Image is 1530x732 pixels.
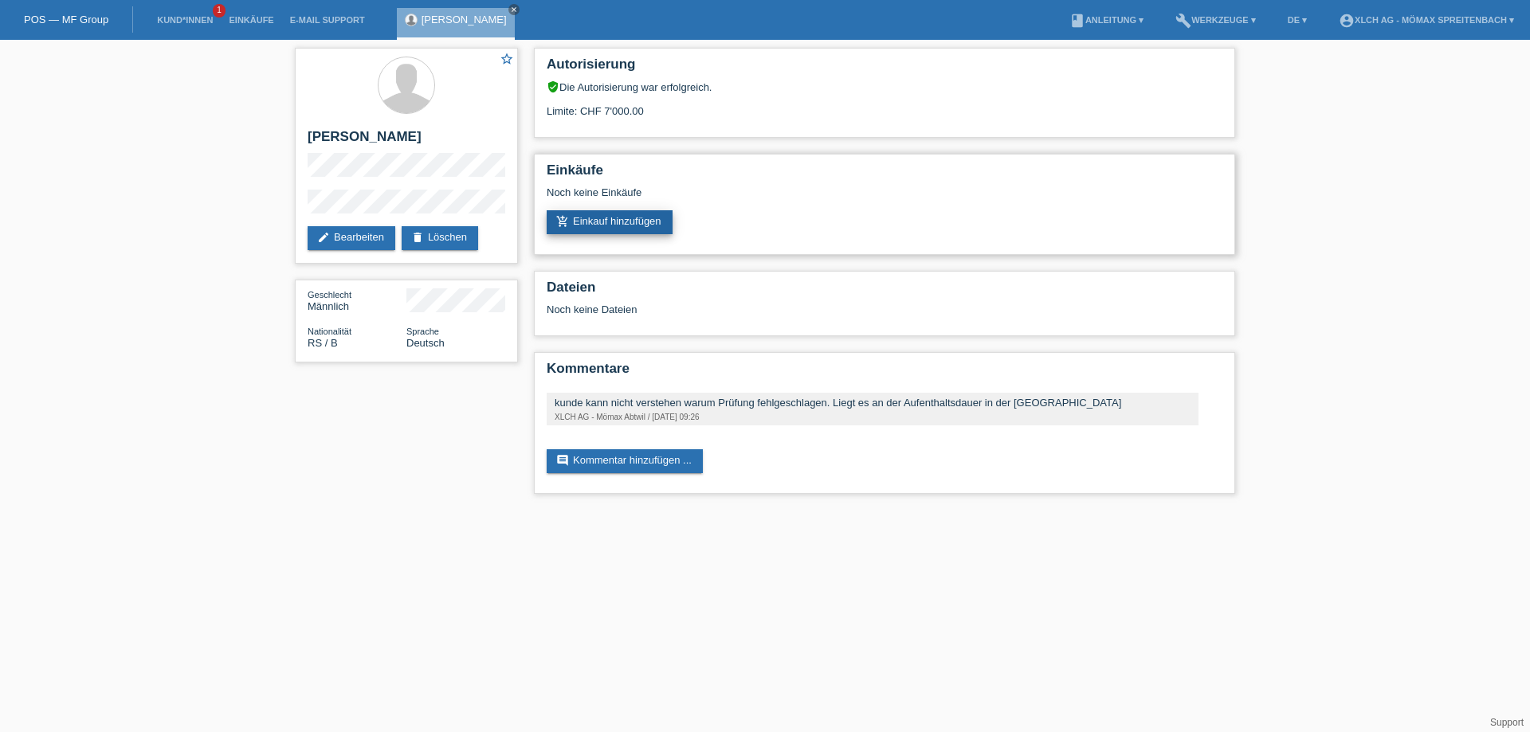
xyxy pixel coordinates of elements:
div: Die Autorisierung war erfolgreich. [547,80,1222,93]
i: verified_user [547,80,559,93]
h2: Einkäufe [547,162,1222,186]
a: commentKommentar hinzufügen ... [547,449,703,473]
i: add_shopping_cart [556,215,569,228]
i: comment [556,454,569,467]
span: Serbien / B / 29.04.2022 [308,337,338,349]
a: Kund*innen [149,15,221,25]
a: Einkäufe [221,15,281,25]
span: Geschlecht [308,290,351,299]
a: [PERSON_NAME] [422,14,507,25]
a: POS — MF Group [24,14,108,25]
i: build [1175,13,1191,29]
a: add_shopping_cartEinkauf hinzufügen [547,210,673,234]
a: bookAnleitung ▾ [1061,15,1151,25]
i: star_border [500,52,514,66]
h2: Dateien [547,280,1222,303]
span: Deutsch [406,337,445,349]
i: book [1069,13,1085,29]
div: Männlich [308,288,406,312]
h2: [PERSON_NAME] [308,129,505,153]
i: delete [411,231,424,244]
a: buildWerkzeuge ▾ [1167,15,1264,25]
i: close [510,6,518,14]
a: DE ▾ [1280,15,1315,25]
a: close [508,4,520,15]
a: deleteLöschen [402,226,478,250]
span: Sprache [406,327,439,336]
div: XLCH AG - Mömax Abtwil / [DATE] 09:26 [555,413,1191,421]
i: account_circle [1339,13,1355,29]
div: Noch keine Einkäufe [547,186,1222,210]
i: edit [317,231,330,244]
div: kunde kann nicht verstehen warum Prüfung fehlgeschlagen. Liegt es an der Aufenthaltsdauer in der ... [555,397,1191,409]
h2: Kommentare [547,361,1222,385]
a: editBearbeiten [308,226,395,250]
a: E-Mail Support [282,15,373,25]
span: Nationalität [308,327,351,336]
a: star_border [500,52,514,69]
h2: Autorisierung [547,57,1222,80]
div: Limite: CHF 7'000.00 [547,93,1222,117]
div: Noch keine Dateien [547,303,1034,315]
a: account_circleXLCH AG - Mömax Spreitenbach ▾ [1331,15,1522,25]
a: Support [1490,717,1524,728]
span: 1 [213,4,226,18]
